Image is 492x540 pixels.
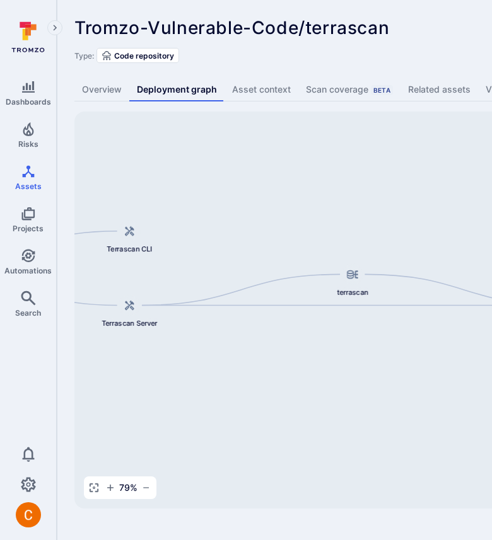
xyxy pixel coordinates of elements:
[6,97,51,106] span: Dashboards
[16,502,41,527] div: Camilo Rivera
[225,78,298,101] a: Asset context
[401,78,478,101] a: Related assets
[47,20,62,35] button: Expand navigation menu
[371,85,393,95] div: Beta
[114,51,174,60] span: Code repository
[129,78,225,101] a: Deployment graph
[74,17,389,38] span: Tromzo-Vulnerable-Code/terrascan
[74,51,94,60] span: Type:
[119,481,138,494] span: 79 %
[13,224,44,233] span: Projects
[50,23,59,33] i: Expand navigation menu
[16,502,41,527] img: ACg8ocJuq_DPPTkXyD9OlTnVLvDrpObecjcADscmEHLMiTyEnTELew=s96-c
[107,244,152,254] span: Terrascan CLI
[18,139,38,149] span: Risks
[15,308,41,318] span: Search
[306,83,393,96] div: Scan coverage
[337,287,368,297] span: terrascan
[74,78,129,101] a: Overview
[15,181,42,191] span: Assets
[102,318,158,328] span: Terrascan Server
[4,266,52,275] span: Automations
